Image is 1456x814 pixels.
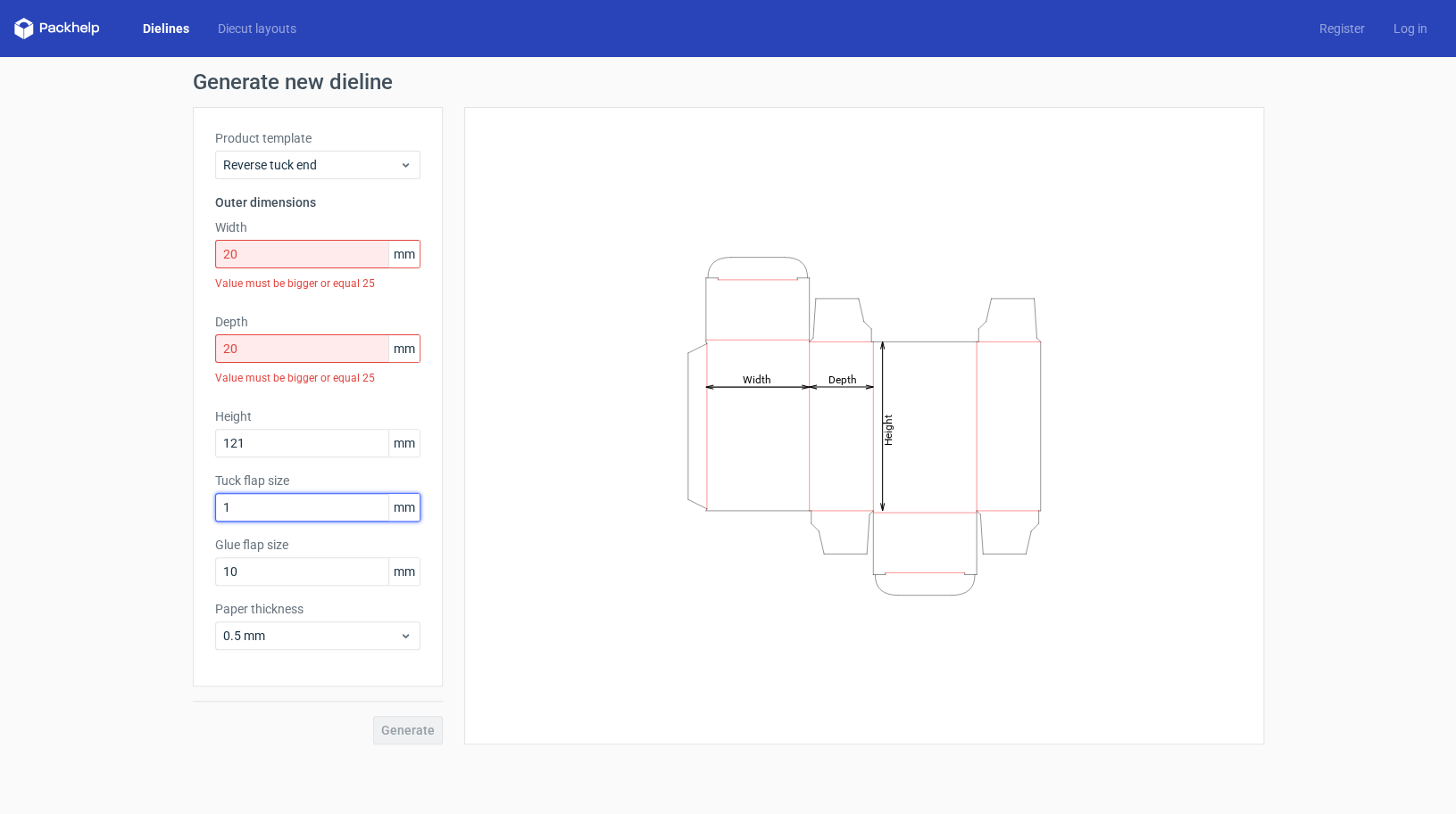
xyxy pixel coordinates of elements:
label: Glue flap size [215,536,420,554]
span: mm [388,335,420,362]
a: Dielines [129,20,204,37]
label: Height [215,407,420,425]
a: Register [1305,20,1379,37]
tspan: Depth [828,373,856,385]
label: Paper thickness [215,600,420,618]
label: Width [215,218,420,236]
span: mm [388,430,420,456]
tspan: Height [881,414,894,445]
label: Depth [215,313,420,331]
label: Tuck flap size [215,472,420,489]
span: mm [388,494,420,521]
h3: Outer dimensions [215,193,420,211]
a: Log in [1379,20,1442,37]
span: mm [388,558,420,585]
span: 0.5 mm [223,627,399,645]
h1: Generate new dieline [193,71,1264,93]
div: Value must be bigger or equal 25 [215,363,420,393]
a: Diecut layouts [204,20,311,37]
div: Value must be bigger or equal 25 [215,268,420,299]
tspan: Width [742,373,770,385]
label: Product template [215,129,420,147]
span: mm [388,241,420,267]
span: Reverse tuck end [223,156,399,174]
